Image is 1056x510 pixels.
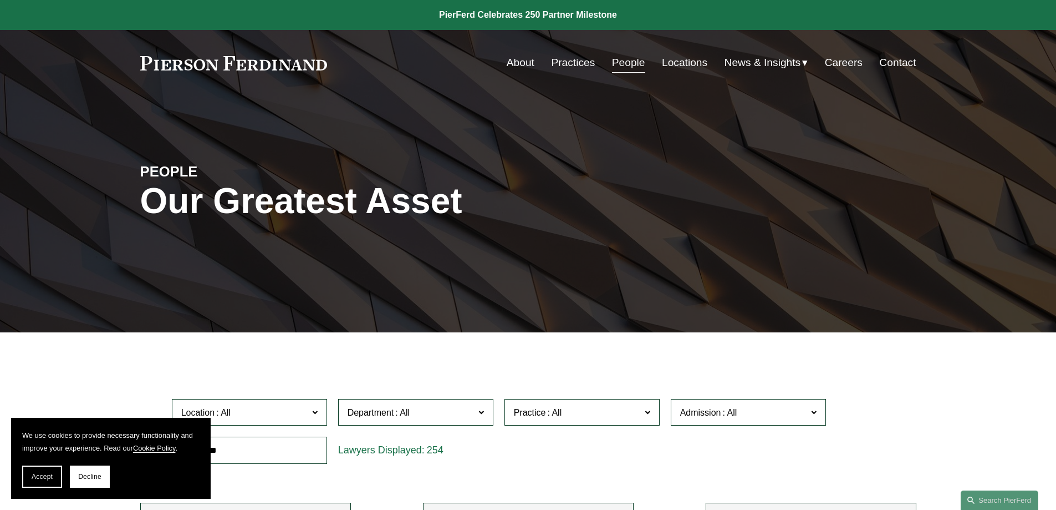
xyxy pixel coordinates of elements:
[879,52,916,73] a: Contact
[680,408,721,417] span: Admission
[140,181,657,221] h1: Our Greatest Asset
[181,408,215,417] span: Location
[507,52,534,73] a: About
[725,52,808,73] a: folder dropdown
[70,466,110,488] button: Decline
[11,418,211,499] section: Cookie banner
[612,52,645,73] a: People
[348,408,394,417] span: Department
[961,491,1038,510] a: Search this site
[140,163,334,180] h4: PEOPLE
[551,52,595,73] a: Practices
[514,408,546,417] span: Practice
[662,52,707,73] a: Locations
[32,473,53,481] span: Accept
[78,473,101,481] span: Decline
[133,444,176,452] a: Cookie Policy
[427,445,443,456] span: 254
[22,429,200,455] p: We use cookies to provide necessary functionality and improve your experience. Read our .
[22,466,62,488] button: Accept
[825,52,863,73] a: Careers
[725,53,801,73] span: News & Insights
